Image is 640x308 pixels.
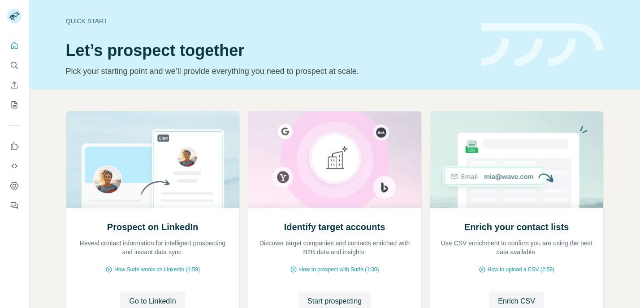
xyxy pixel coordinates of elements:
button: Quick start [7,38,22,54]
button: Search [7,57,22,73]
button: Enrich CSV [7,77,22,93]
span: How to upload a CSV (2:59) [488,265,554,274]
span: Go to LinkedIn [129,296,176,307]
button: My lists [7,97,22,113]
button: Use Surfe API [7,158,22,174]
h2: Prospect on LinkedIn [107,221,198,233]
p: Reveal contact information for intelligent prospecting and instant data sync. [75,239,230,257]
p: Use CSV enrichment to confirm you are using the best data available. [439,239,594,257]
button: Feedback [7,197,22,214]
div: Quick start [66,17,471,26]
button: Use Surfe on LinkedIn [7,138,22,154]
p: Pick your starting point and we’ll provide everything you need to prospect at scale. [66,65,471,77]
img: banner [481,23,604,67]
span: Start prospecting [307,296,362,307]
p: Discover target companies and contacts enriched with B2B data and insights. [257,239,412,257]
h2: Enrich your contact lists [464,221,569,233]
h1: Let’s prospect together [66,42,471,60]
span: How to prospect with Surfe (1:30) [299,265,379,274]
img: Identify target accounts [248,111,422,208]
button: Dashboard [7,178,22,194]
img: Prospect on LinkedIn [66,111,240,208]
h2: Identify target accounts [284,221,385,233]
span: Enrich CSV [498,296,535,307]
span: How Surfe works on LinkedIn (1:58) [114,265,200,274]
img: Enrich your contact lists [430,111,604,208]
